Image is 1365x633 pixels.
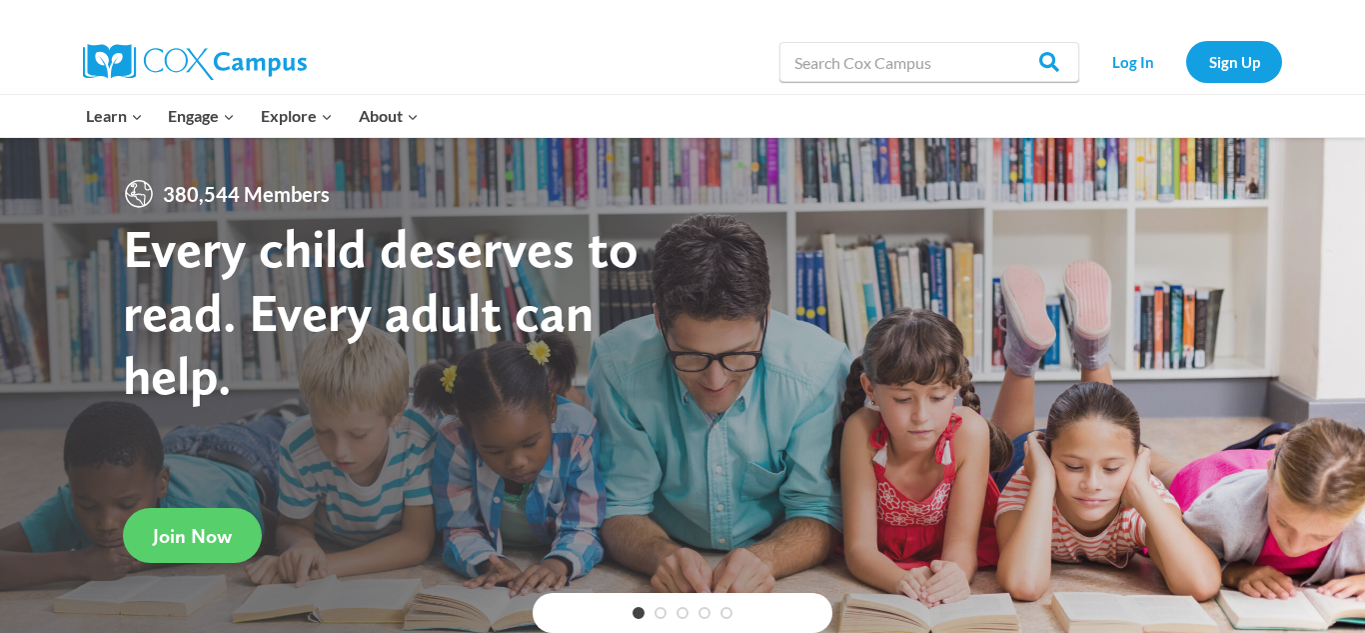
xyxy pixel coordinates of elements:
[633,607,645,619] a: 1
[83,44,307,80] img: Cox Campus
[153,524,232,548] span: Join Now
[655,607,667,619] a: 2
[359,103,419,129] span: About
[677,607,688,619] a: 3
[123,216,639,407] strong: Every child deserves to read. Every adult can help.
[73,95,431,137] nav: Primary Navigation
[1186,41,1282,82] a: Sign Up
[1089,41,1282,82] nav: Secondary Navigation
[155,178,338,210] span: 380,544 Members
[86,103,143,129] span: Learn
[779,42,1079,82] input: Search Cox Campus
[168,103,235,129] span: Engage
[123,508,262,563] a: Join Now
[720,607,732,619] a: 5
[1089,41,1176,82] a: Log In
[261,103,333,129] span: Explore
[698,607,710,619] a: 4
